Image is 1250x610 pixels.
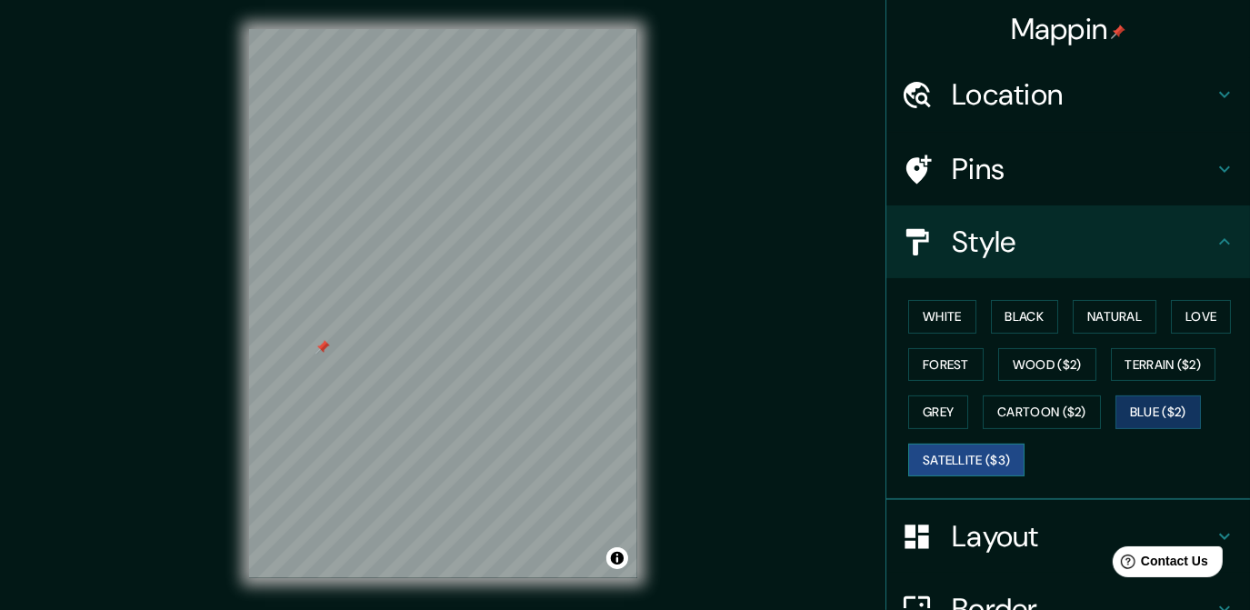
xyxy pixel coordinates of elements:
button: Wood ($2) [998,348,1096,382]
button: Toggle attribution [606,547,628,569]
div: Pins [886,133,1250,205]
button: Terrain ($2) [1111,348,1216,382]
h4: Pins [952,151,1214,187]
button: White [908,300,976,334]
button: Satellite ($3) [908,444,1025,477]
canvas: Map [249,29,637,578]
button: Natural [1073,300,1156,334]
h4: Layout [952,518,1214,555]
button: Cartoon ($2) [983,395,1101,429]
button: Grey [908,395,968,429]
h4: Mappin [1011,11,1126,47]
h4: Style [952,224,1214,260]
iframe: Help widget launcher [1088,539,1230,590]
div: Layout [886,500,1250,573]
button: Blue ($2) [1115,395,1201,429]
div: Style [886,205,1250,278]
img: pin-icon.png [1111,25,1125,39]
button: Forest [908,348,984,382]
div: Location [886,58,1250,131]
button: Black [991,300,1059,334]
button: Love [1171,300,1231,334]
h4: Location [952,76,1214,113]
